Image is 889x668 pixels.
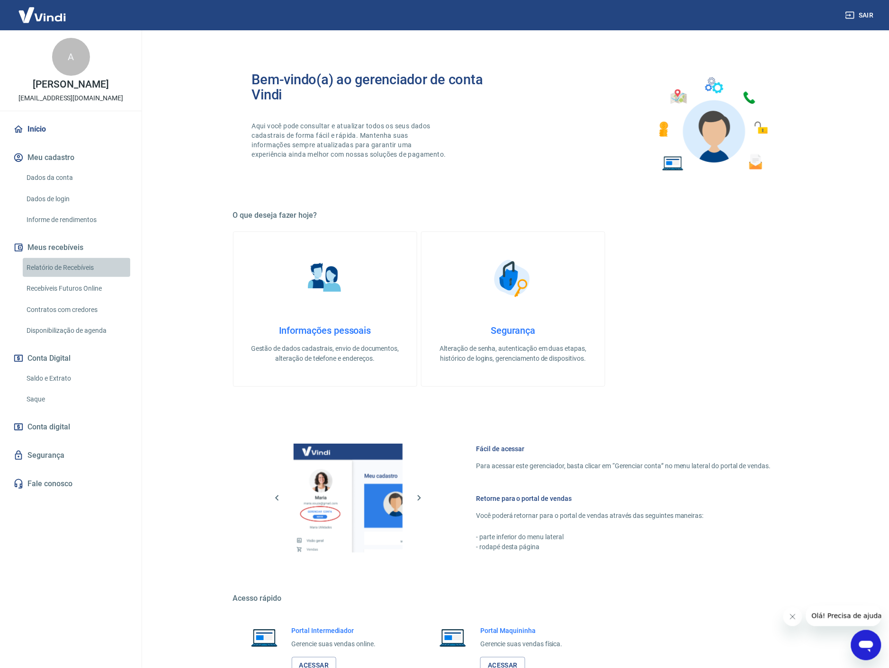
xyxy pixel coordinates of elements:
[476,532,771,542] p: - parte inferior do menu lateral
[476,444,771,454] h6: Fácil de acessar
[292,640,376,650] p: Gerencie suas vendas online.
[6,7,80,14] span: Olá! Precisa de ajuda?
[52,38,90,76] div: A
[11,445,130,466] a: Segurança
[233,594,794,604] h5: Acesso rápido
[233,211,794,220] h5: O que deseja fazer hoje?
[851,630,881,660] iframe: Botão para abrir a janela de mensagens
[23,390,130,409] a: Saque
[11,119,130,140] a: Início
[476,461,771,471] p: Para acessar este gerenciador, basta clicar em “Gerenciar conta” no menu lateral do portal de ven...
[252,121,448,159] p: Aqui você pode consultar e atualizar todos os seus dados cadastrais de forma fácil e rápida. Mant...
[292,626,376,636] h6: Portal Intermediador
[33,80,108,89] p: [PERSON_NAME]
[11,348,130,369] button: Conta Digital
[476,494,771,503] h6: Retorne para o portal de vendas
[23,168,130,187] a: Dados da conta
[294,444,403,552] img: Imagem da dashboard mostrando o botão de gerenciar conta na sidebar no lado esquerdo
[806,606,881,626] iframe: Mensagem da empresa
[476,511,771,521] p: Você poderá retornar para o portal de vendas através das seguintes maneiras:
[437,344,590,364] p: Alteração de senha, autenticação em duas etapas, histórico de logins, gerenciamento de dispositivos.
[421,232,605,387] a: SegurançaSegurançaAlteração de senha, autenticação em duas etapas, histórico de logins, gerenciam...
[433,626,473,649] img: Imagem de um notebook aberto
[23,258,130,277] a: Relatório de Recebíveis
[489,255,537,302] img: Segurança
[783,607,802,626] iframe: Fechar mensagem
[233,232,417,387] a: Informações pessoaisInformações pessoaisGestão de dados cadastrais, envio de documentos, alteraçã...
[27,420,70,434] span: Conta digital
[23,210,130,230] a: Informe de rendimentos
[11,237,130,258] button: Meus recebíveis
[23,369,130,388] a: Saldo e Extrato
[11,0,73,29] img: Vindi
[11,417,130,437] a: Conta digital
[480,640,563,650] p: Gerencie suas vendas física.
[252,72,513,102] h2: Bem-vindo(a) ao gerenciador de conta Vindi
[301,255,349,302] img: Informações pessoais
[23,279,130,298] a: Recebíveis Futuros Online
[11,147,130,168] button: Meu cadastro
[476,542,771,552] p: - rodapé desta página
[23,189,130,209] a: Dados de login
[480,626,563,636] h6: Portal Maquininha
[11,473,130,494] a: Fale conosco
[437,325,590,336] h4: Segurança
[244,626,284,649] img: Imagem de um notebook aberto
[651,72,775,177] img: Imagem de um avatar masculino com diversos icones exemplificando as funcionalidades do gerenciado...
[844,7,878,24] button: Sair
[23,321,130,340] a: Disponibilização de agenda
[249,344,402,364] p: Gestão de dados cadastrais, envio de documentos, alteração de telefone e endereços.
[249,325,402,336] h4: Informações pessoais
[23,300,130,320] a: Contratos com credores
[18,93,123,103] p: [EMAIL_ADDRESS][DOMAIN_NAME]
